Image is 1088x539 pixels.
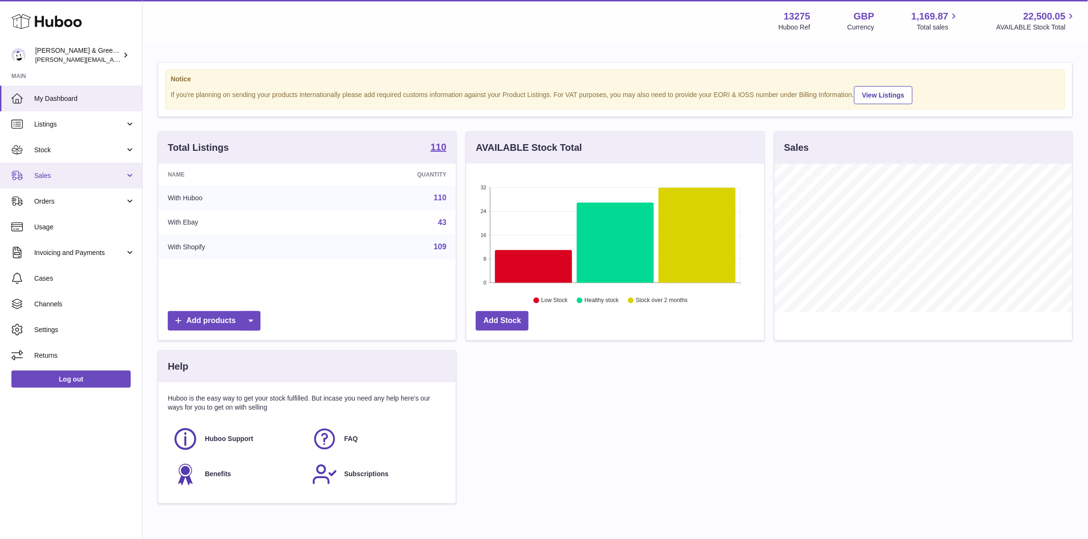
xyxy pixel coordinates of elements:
a: 110 [431,142,446,154]
span: Total sales [917,23,959,32]
img: ellen@bluebadgecompany.co.uk [11,48,26,62]
div: [PERSON_NAME] & Green Ltd [35,46,121,64]
h3: Total Listings [168,141,229,154]
span: AVAILABLE Stock Total [996,23,1077,32]
span: 1,169.87 [912,10,949,23]
strong: GBP [854,10,874,23]
a: 43 [438,218,447,226]
text: 16 [481,232,487,238]
h3: Help [168,360,188,373]
a: 109 [434,243,447,251]
a: Huboo Support [173,426,302,452]
a: Log out [11,371,131,388]
span: Subscriptions [344,470,388,479]
a: 1,169.87 Total sales [912,10,960,32]
td: With Ebay [158,210,319,235]
a: FAQ [312,426,442,452]
text: 0 [484,280,487,285]
strong: 110 [431,142,446,152]
text: Stock over 2 months [636,297,688,304]
strong: 13275 [784,10,810,23]
th: Quantity [319,164,456,186]
span: 22,500.05 [1023,10,1066,23]
span: FAQ [344,434,358,443]
th: Name [158,164,319,186]
div: Huboo Ref [779,23,810,32]
span: Settings [34,325,135,334]
p: Huboo is the easy way to get your stock fulfilled. But incase you need any help here's our ways f... [168,394,446,412]
h3: AVAILABLE Stock Total [476,141,582,154]
h3: Sales [784,141,809,154]
div: If you're planning on sending your products internationally please add required customs informati... [171,85,1060,104]
span: Huboo Support [205,434,253,443]
a: View Listings [854,86,913,104]
a: 110 [434,194,447,202]
a: Subscriptions [312,461,442,487]
span: Stock [34,146,125,155]
a: Add Stock [476,311,529,331]
span: Listings [34,120,125,129]
span: Channels [34,300,135,309]
span: Sales [34,171,125,180]
span: [PERSON_NAME][EMAIL_ADDRESS][DOMAIN_NAME] [35,56,191,63]
strong: Notice [171,75,1060,84]
td: With Shopify [158,235,319,259]
td: With Huboo [158,186,319,210]
a: Add products [168,311,260,331]
span: Returns [34,351,135,360]
div: Currency [847,23,875,32]
text: Low Stock [541,297,568,304]
span: Orders [34,197,125,206]
span: Benefits [205,470,231,479]
span: My Dashboard [34,94,135,103]
text: Healthy stock [585,297,619,304]
a: Benefits [173,461,302,487]
span: Cases [34,274,135,283]
text: 32 [481,185,487,190]
span: Usage [34,223,135,232]
span: Invoicing and Payments [34,248,125,257]
text: 24 [481,208,487,214]
text: 8 [484,256,487,262]
a: 22,500.05 AVAILABLE Stock Total [996,10,1077,32]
